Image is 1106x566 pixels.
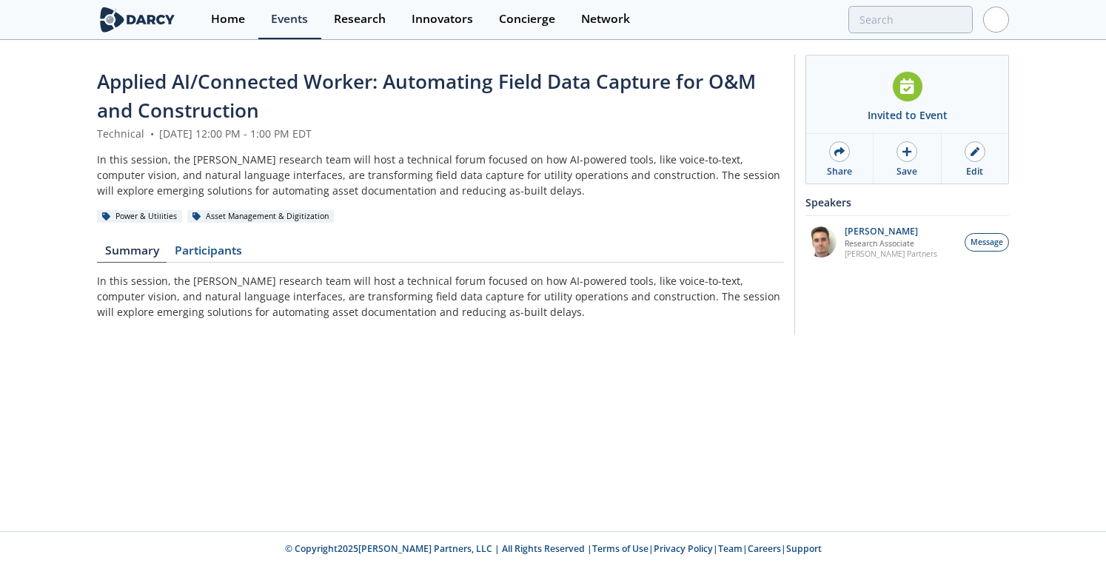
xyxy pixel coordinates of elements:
div: Home [211,13,245,25]
a: Careers [748,542,781,555]
a: Participants [167,245,249,263]
p: Research Associate [845,238,937,249]
div: Concierge [499,13,555,25]
p: [PERSON_NAME] Partners [845,249,937,259]
div: Edit [966,165,983,178]
span: Applied AI/Connected Worker: Automating Field Data Capture for O&M and Construction [97,68,756,124]
img: logo-wide.svg [97,7,178,33]
div: Share [827,165,852,178]
div: Innovators [412,13,473,25]
a: Team [718,542,743,555]
div: Save [896,165,917,178]
div: Events [271,13,308,25]
div: Research [334,13,386,25]
div: In this session, the [PERSON_NAME] research team will host a technical forum focused on how AI-po... [97,152,784,198]
a: Edit [942,134,1008,183]
a: Support [786,542,822,555]
p: In this session, the [PERSON_NAME] research team will host a technical forum focused on how AI-po... [97,273,784,320]
p: © Copyright 2025 [PERSON_NAME] Partners, LLC | All Rights Reserved | | | | | [41,542,1065,556]
a: Privacy Policy [654,542,713,555]
div: Network [581,13,630,25]
img: f1d2b35d-fddb-4a25-bd87-d4d314a355e9 [805,226,837,257]
div: Power & Utilities [97,210,182,223]
a: Summary [97,245,167,263]
div: Speakers [805,189,1009,215]
img: Profile [983,7,1009,33]
a: Terms of Use [592,542,648,555]
div: Invited to Event [868,107,948,123]
span: • [147,127,156,141]
span: Message [971,237,1003,249]
div: Technical [DATE] 12:00 PM - 1:00 PM EDT [97,126,784,141]
input: Advanced Search [848,6,973,33]
div: Asset Management & Digitization [187,210,334,223]
button: Message [965,233,1009,252]
p: [PERSON_NAME] [845,226,937,237]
